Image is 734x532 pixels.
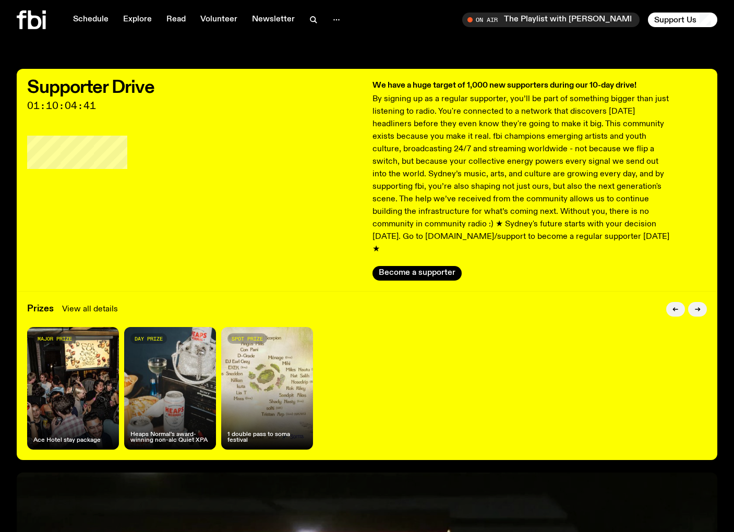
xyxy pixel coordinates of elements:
[372,79,673,92] h3: We have a huge target of 1,000 new supporters during our 10-day drive!
[227,432,307,443] h4: 1 double pass to soma festival
[372,266,462,281] button: Become a supporter
[462,13,640,27] button: On AirThe Playlist with [PERSON_NAME] and [PERSON_NAME]
[33,438,101,443] h4: Ace Hotel stay package
[117,13,158,27] a: Explore
[62,303,118,316] a: View all details
[648,13,717,27] button: Support Us
[246,13,301,27] a: Newsletter
[67,13,115,27] a: Schedule
[135,336,163,342] span: day prize
[27,305,54,313] h3: Prizes
[232,336,263,342] span: spot prize
[27,101,362,111] span: 01:10:04:41
[130,432,210,443] h4: Heaps Normal's award-winning non-alc Quiet XPA
[194,13,244,27] a: Volunteer
[38,336,72,342] span: major prize
[654,15,696,25] span: Support Us
[27,79,362,96] h2: Supporter Drive
[372,93,673,256] p: By signing up as a regular supporter, you’ll be part of something bigger than just listening to r...
[160,13,192,27] a: Read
